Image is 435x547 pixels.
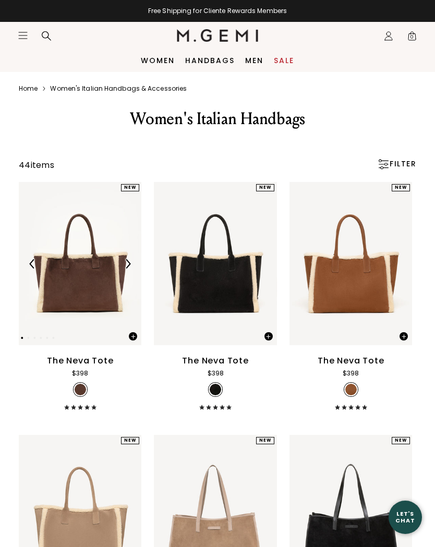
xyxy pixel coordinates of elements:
[75,384,86,395] img: v_7282435555387_SWATCH_50x.jpg
[19,182,141,410] a: The Neva ToteNEWThe Neva TotePrevious ArrowNext ArrowThe Neva Tote$398
[407,33,417,43] span: 0
[121,184,139,191] div: NEW
[343,368,359,379] div: $398
[123,259,132,269] img: Next Arrow
[47,355,113,367] div: The Neva Tote
[28,259,37,269] img: Previous Arrow
[289,182,412,410] a: The Neva ToteNEWThe Neva ToteThe Neva Tote$398
[389,510,422,524] div: Let's Chat
[345,384,357,395] img: v_7402832199739_SWATCH_50x.jpg
[182,355,248,367] div: The Neva Tote
[50,84,187,93] a: Women's italian handbags & accessories
[19,84,38,93] a: Home
[274,56,294,65] a: Sale
[185,56,235,65] a: Handbags
[210,384,221,395] img: v_7402832166971_SWATCH_50x.jpg
[154,182,276,345] img: The Neva Tote
[318,355,384,367] div: The Neva Tote
[72,368,88,379] div: $398
[377,159,416,169] div: FILTER
[392,437,410,444] div: NEW
[19,182,141,345] img: The Neva Tote
[392,184,410,191] div: NEW
[121,437,139,444] div: NEW
[289,182,412,345] img: The Neva Tote
[245,56,263,65] a: Men
[18,30,28,41] button: Open site menu
[208,368,224,379] div: $398
[31,108,404,129] div: Women's Italian Handbags
[154,182,276,410] a: The Neva ToteNEWThe Neva ToteThe Neva Tote$398
[276,182,399,345] img: The Neva Tote
[19,159,54,172] div: 44 items
[256,184,274,191] div: NEW
[256,437,274,444] div: NEW
[141,182,264,345] img: The Neva Tote
[378,159,389,169] img: Open filters
[177,29,259,42] img: M.Gemi
[141,56,175,65] a: Women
